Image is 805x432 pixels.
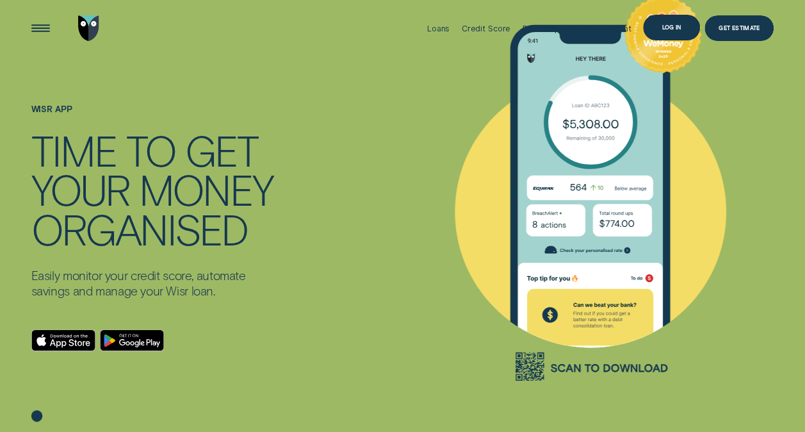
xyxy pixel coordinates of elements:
[31,104,277,130] h1: WISR APP
[31,329,95,351] a: Download on the App Store
[185,131,257,170] div: GET
[31,210,247,249] div: ORGANISED
[78,15,99,41] img: Wisr
[31,131,277,249] h4: TIME TO GET YOUR MONEY ORGANISED
[643,15,699,40] button: Log in
[100,329,164,351] a: Android App on Google Play
[462,24,511,33] div: Credit Score
[31,131,117,170] div: TIME
[427,24,450,33] div: Loans
[704,15,774,41] a: Get Estimate
[31,268,277,299] p: Easily monitor your credit score, automate savings and manage your Wisr loan.
[28,15,53,41] button: Open Menu
[31,170,129,210] div: YOUR
[126,131,175,170] div: TO
[571,24,631,33] div: Spring Discount
[522,24,559,33] div: Round Up
[139,170,273,210] div: MONEY
[662,25,681,30] div: Log in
